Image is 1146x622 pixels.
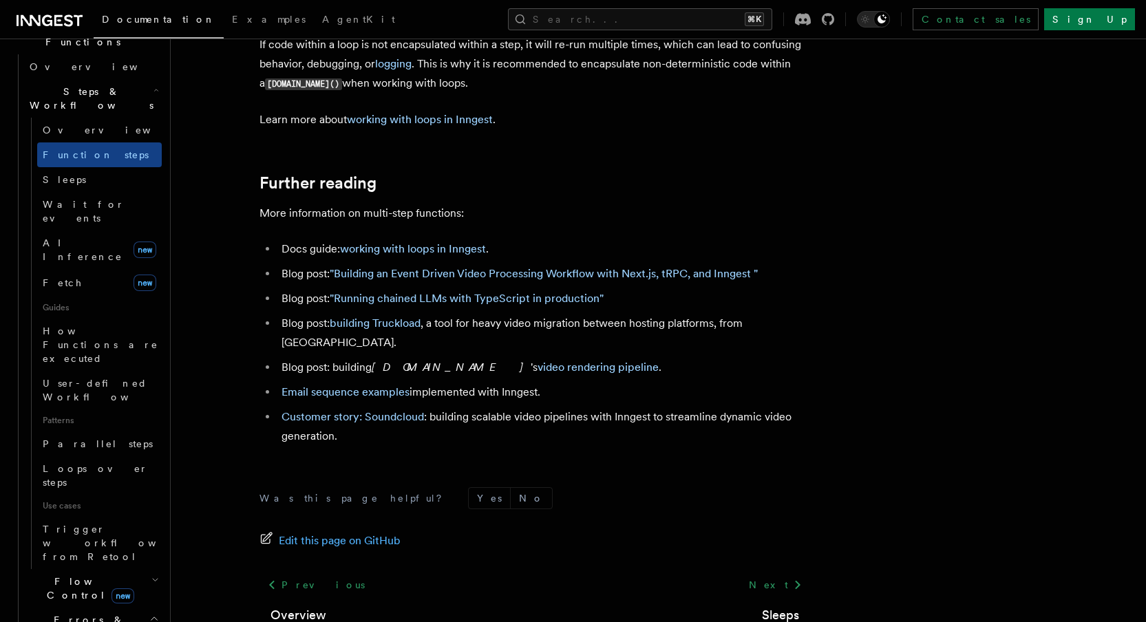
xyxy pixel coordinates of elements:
[43,438,153,449] span: Parallel steps
[259,572,373,597] a: Previous
[24,79,162,118] button: Steps & Workflows
[282,385,410,398] a: Email sequence examples
[282,410,424,423] a: Customer story: Soundcloud
[37,167,162,192] a: Sleeps
[37,142,162,167] a: Function steps
[259,204,810,223] p: More information on multi-step functions:
[37,230,162,269] a: AI Inferencenew
[37,192,162,230] a: Wait for events
[43,524,194,562] span: Trigger workflows from Retool
[538,361,659,374] a: video rendering pipeline
[134,275,156,291] span: new
[1044,8,1135,30] a: Sign Up
[43,325,158,364] span: How Functions are executed
[277,239,810,259] li: Docs guide: .
[511,488,552,508] button: No
[277,264,810,283] li: Blog post:
[94,4,224,39] a: Documentation
[259,173,376,193] a: Further reading
[43,463,148,488] span: Loops over steps
[277,383,810,402] li: implemented with Inngest.
[259,35,810,94] p: If code within a loop is not encapsulated within a step, it will re-run multiple times, which can...
[37,409,162,431] span: Patterns
[37,297,162,319] span: Guides
[375,57,412,70] a: logging
[43,174,86,185] span: Sleeps
[37,319,162,371] a: How Functions are executed
[277,407,810,446] li: : building scalable video pipelines with Inngest to streamline dynamic video generation.
[37,371,162,409] a: User-defined Workflows
[43,199,125,224] span: Wait for events
[37,495,162,517] span: Use cases
[24,118,162,569] div: Steps & Workflows
[741,572,810,597] a: Next
[37,456,162,495] a: Loops over steps
[340,242,486,255] a: working with loops in Inngest
[43,378,167,403] span: User-defined Workflows
[43,277,83,288] span: Fetch
[259,110,810,129] p: Learn more about .
[43,149,149,160] span: Function steps
[372,361,531,374] em: [DOMAIN_NAME]
[37,118,162,142] a: Overview
[913,8,1039,30] a: Contact sales
[330,267,758,280] a: "Building an Event Driven Video Processing Workflow with Next.js, tRPC, and Inngest "
[265,78,342,90] code: [DOMAIN_NAME]()
[112,588,134,603] span: new
[102,14,215,25] span: Documentation
[43,125,184,136] span: Overview
[259,531,401,550] a: Edit this page on GitHub
[224,4,314,37] a: Examples
[37,517,162,569] a: Trigger workflows from Retool
[277,314,810,352] li: Blog post: , a tool for heavy video migration between hosting platforms, from [GEOGRAPHIC_DATA].
[279,531,401,550] span: Edit this page on GitHub
[30,61,171,72] span: Overview
[314,4,403,37] a: AgentKit
[24,54,162,79] a: Overview
[24,569,162,608] button: Flow Controlnew
[745,12,764,26] kbd: ⌘K
[277,289,810,308] li: Blog post:
[134,242,156,258] span: new
[277,358,810,377] li: Blog post: building 's .
[43,237,123,262] span: AI Inference
[330,317,421,330] a: building Truckload
[322,14,395,25] span: AgentKit
[347,113,493,126] a: working with loops in Inngest
[24,575,151,602] span: Flow Control
[857,11,890,28] button: Toggle dark mode
[259,491,452,505] p: Was this page helpful?
[37,431,162,456] a: Parallel steps
[24,85,153,112] span: Steps & Workflows
[330,292,604,305] a: "Running chained LLMs with TypeScript in production"
[232,14,306,25] span: Examples
[37,269,162,297] a: Fetchnew
[469,488,510,508] button: Yes
[508,8,772,30] button: Search...⌘K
